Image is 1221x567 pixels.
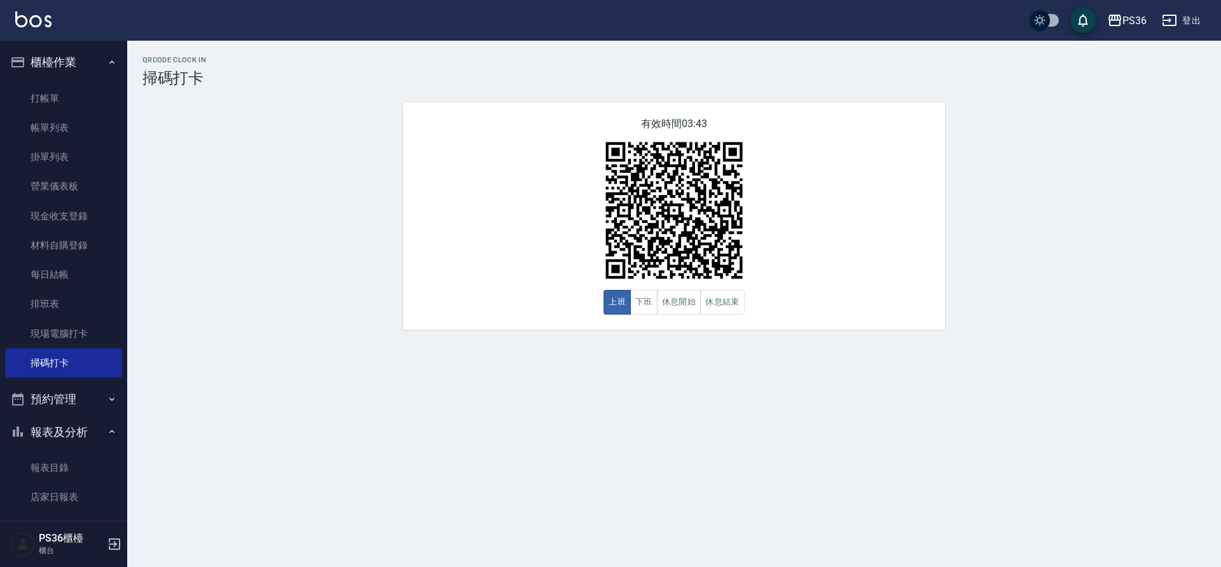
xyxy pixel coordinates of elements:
button: 下班 [630,290,658,315]
button: 預約管理 [5,383,122,416]
a: 現場電腦打卡 [5,319,122,348]
a: 現金收支登錄 [5,202,122,231]
div: 有效時間 03:43 [403,102,945,330]
button: 櫃檯作業 [5,46,122,79]
a: 互助日報表 [5,512,122,542]
div: PS36 [1122,13,1147,29]
img: Logo [15,11,52,27]
p: 櫃台 [39,545,104,556]
a: 報表目錄 [5,453,122,482]
button: 報表及分析 [5,416,122,449]
h3: 掃碼打卡 [142,69,1206,87]
a: 材料自購登錄 [5,231,122,260]
button: PS36 [1102,8,1152,34]
a: 打帳單 [5,84,122,113]
h2: QRcode Clock In [142,56,1206,64]
a: 店家日報表 [5,482,122,512]
button: 休息開始 [657,290,701,315]
button: 上班 [604,290,631,315]
h5: PS36櫃檯 [39,532,104,545]
a: 每日結帳 [5,260,122,289]
button: 登出 [1157,9,1206,32]
a: 帳單列表 [5,113,122,142]
img: Person [10,531,36,557]
a: 掛單列表 [5,142,122,172]
button: save [1070,8,1096,33]
a: 掃碼打卡 [5,348,122,378]
a: 排班表 [5,289,122,318]
a: 營業儀表板 [5,172,122,201]
button: 休息結束 [700,290,745,315]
